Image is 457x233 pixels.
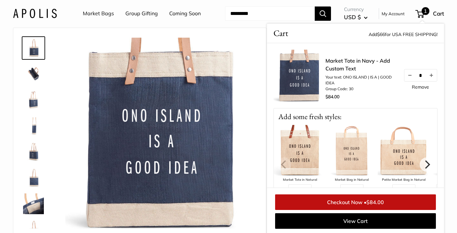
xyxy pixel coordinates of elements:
a: Group Gifting [125,9,158,18]
p: Add some fresh styles: [274,108,437,125]
a: 1 Cart [416,8,444,19]
a: Market Tote in Navy [22,114,45,138]
span: Cart [273,27,288,40]
input: Search... [225,6,315,21]
li: Group Code: 30 [325,86,397,92]
a: My Account [382,10,405,18]
a: Add • [288,184,311,195]
span: Cart [433,10,444,17]
button: USD $ [344,12,368,22]
a: Market Tote in Navy [22,140,45,164]
a: Market Tote in Navy [22,88,45,112]
button: Decrease quantity by 1 [404,69,415,81]
img: Market Tote in Navy [23,38,44,58]
a: description_Seal of authenticity printed on the backside of every bag. [22,166,45,190]
img: Market Tote in Navy [23,64,44,84]
span: USD $ [344,14,361,20]
button: Next [420,157,434,172]
img: customizer-prod [65,38,257,229]
button: Search [315,6,331,21]
li: Your text: ONO ISLAND | IS A | GOOD IDEA [325,74,397,86]
span: Add for USA FREE SHIPPING! [369,31,438,37]
img: Market Tote in Navy [23,141,44,162]
a: Coming Soon [169,9,201,18]
div: Market Bag in Natural [326,177,378,183]
a: Market Tote in Navy [22,62,45,86]
div: Market Tote in Natural [274,177,326,183]
a: Remove [412,85,429,89]
button: Increase quantity by 1 [426,69,437,81]
span: 1 [422,7,429,15]
a: View Cart [275,213,436,229]
a: Market Bags [83,9,114,18]
a: Market Tote in Navy [22,192,45,215]
a: Market Tote in Navy [22,36,45,60]
img: description_Seal of authenticity printed on the backside of every bag. [23,167,44,188]
a: Checkout Now •$84.00 [275,194,436,210]
span: Currency [344,5,368,14]
span: $84.00 [325,94,339,100]
img: Market Tote in Navy [23,90,44,110]
img: Market Tote in Navy [273,50,325,102]
div: Petite Market Bag in Natural [378,177,430,183]
img: Apolis [13,9,57,18]
span: $66 [377,31,385,37]
a: Market Tote in Navy - Add Custom Text [325,57,397,72]
iframe: Sign Up via Text for Offers [5,208,70,228]
input: Quantity [415,72,426,78]
span: $84.00 [366,199,384,205]
a: Add • [392,184,415,195]
img: Market Tote in Navy [23,116,44,136]
img: Market Tote in Navy [23,193,44,214]
a: Add • [340,184,363,195]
